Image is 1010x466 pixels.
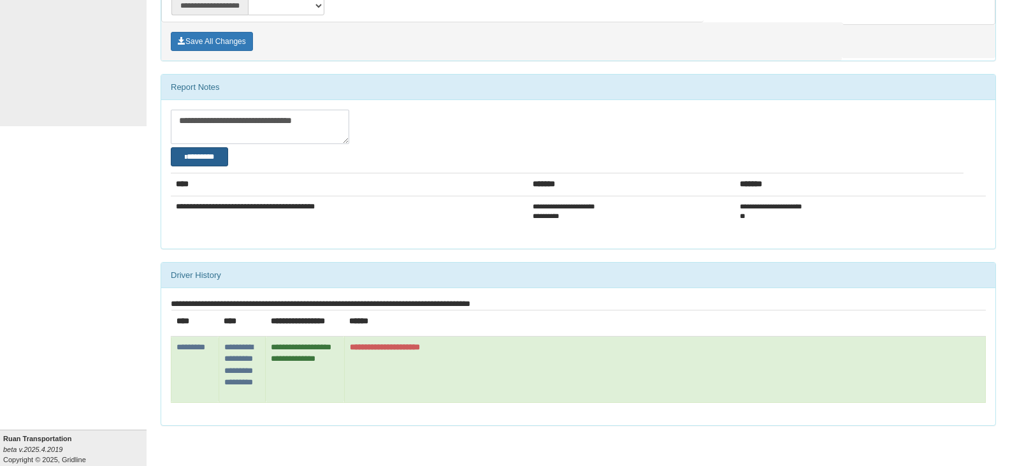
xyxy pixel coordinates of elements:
[161,263,995,288] div: Driver History
[171,147,228,166] button: Change Filter Options
[161,75,995,100] div: Report Notes
[3,435,72,442] b: Ruan Transportation
[3,433,147,465] div: Copyright © 2025, Gridline
[171,32,253,51] button: Save
[3,446,62,453] i: beta v.2025.4.2019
